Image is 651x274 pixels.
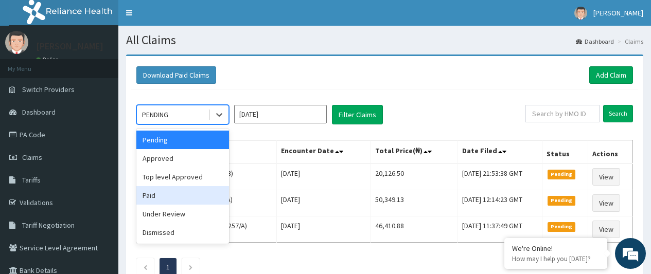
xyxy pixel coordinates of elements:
[574,7,587,20] img: User Image
[136,149,229,168] div: Approved
[234,105,327,123] input: Select Month and Year
[276,216,371,243] td: [DATE]
[136,205,229,223] div: Under Review
[136,131,229,149] div: Pending
[126,33,643,47] h1: All Claims
[548,196,576,205] span: Pending
[276,190,371,216] td: [DATE]
[142,109,168,120] div: PENDING
[592,168,620,186] a: View
[458,190,542,216] td: [DATE] 12:14:23 GMT
[136,168,229,186] div: Top level Approved
[615,37,643,46] li: Claims
[592,194,620,212] a: View
[22,153,42,162] span: Claims
[371,140,458,164] th: Total Price(₦)
[136,66,216,84] button: Download Paid Claims
[332,105,383,124] button: Filter Claims
[188,262,193,271] a: Next page
[371,190,458,216] td: 50,349.13
[276,140,371,164] th: Encounter Date
[512,244,600,253] div: We're Online!
[143,262,148,271] a: Previous page
[5,31,28,54] img: User Image
[36,42,103,51] p: [PERSON_NAME]
[166,262,170,271] a: Page 1 is your current page
[458,140,542,164] th: Date Filed
[22,175,41,185] span: Tariffs
[512,254,600,263] p: How may I help you today?
[371,163,458,190] td: 20,126.50
[589,66,633,84] a: Add Claim
[576,37,614,46] a: Dashboard
[136,186,229,205] div: Paid
[593,8,643,17] span: [PERSON_NAME]
[276,163,371,190] td: [DATE]
[603,105,633,122] input: Search
[22,85,75,94] span: Switch Providers
[548,222,576,231] span: Pending
[458,216,542,243] td: [DATE] 11:37:49 GMT
[22,107,56,117] span: Dashboard
[588,140,633,164] th: Actions
[542,140,588,164] th: Status
[22,221,75,230] span: Tariff Negotiation
[136,223,229,242] div: Dismissed
[36,56,61,63] a: Online
[458,163,542,190] td: [DATE] 21:53:38 GMT
[592,221,620,238] a: View
[525,105,600,122] input: Search by HMO ID
[548,170,576,179] span: Pending
[371,216,458,243] td: 46,410.88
